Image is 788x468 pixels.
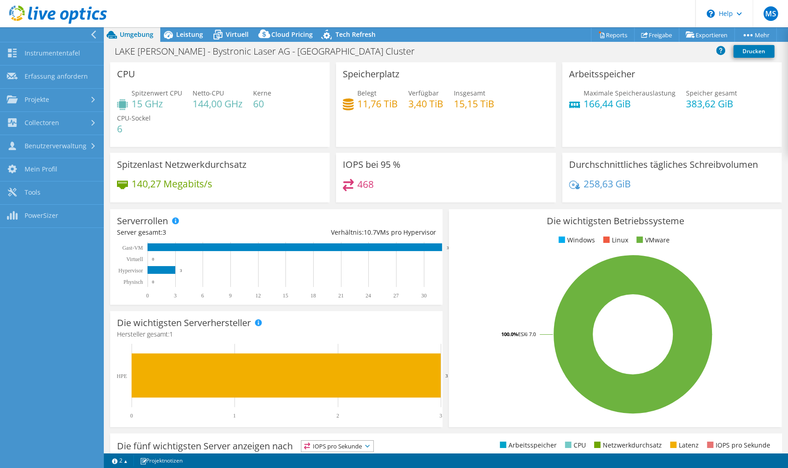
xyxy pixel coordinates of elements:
h3: Arbeitsspeicher [569,69,635,79]
text: Gast-VM [122,245,143,251]
a: Drucken [733,45,774,58]
a: 2 [106,455,134,466]
h4: 15,15 TiB [454,99,494,109]
text: Virtuell [126,256,143,262]
h3: Durchschnittliches tägliches Schreibvolumen [569,160,758,170]
h3: Die wichtigsten Serverhersteller [117,318,251,328]
span: Maximale Speicherauslastung [584,89,676,97]
tspan: 100.0% [501,331,518,337]
span: Kerne [253,89,271,97]
h3: IOPS bei 95 % [343,160,401,170]
li: VMware [634,235,670,245]
text: 24 [366,292,371,299]
a: Freigabe [634,28,679,42]
span: Virtuell [226,30,249,39]
a: Mehr [734,28,777,42]
h4: 144,00 GHz [193,99,243,109]
h4: Hersteller gesamt: [117,329,436,339]
h3: Speicherplatz [343,69,399,79]
h4: 15 GHz [132,99,182,109]
div: Server gesamt: [117,227,276,237]
h4: 468 [357,179,374,189]
svg: \n [707,10,715,18]
h4: 3,40 TiB [408,99,443,109]
text: 27 [393,292,399,299]
div: Verhältnis: VMs pro Hypervisor [276,227,436,237]
a: Projektnotizen [133,455,189,466]
a: Exportieren [679,28,735,42]
h3: Serverrollen [117,216,168,226]
text: 18 [310,292,316,299]
h4: 166,44 GiB [584,99,676,109]
h4: 60 [253,99,271,109]
li: Netzwerkdurchsatz [592,440,662,450]
span: 10.7 [363,228,376,237]
text: 3 [180,268,182,273]
text: 12 [255,292,261,299]
span: Umgebung [120,30,153,39]
li: Arbeitsspeicher [498,440,557,450]
li: Linux [601,235,628,245]
span: CPU-Sockel [117,114,151,122]
text: 2 [336,413,339,419]
span: Tech Refresh [336,30,376,39]
h4: 140,27 Megabits/s [132,179,212,189]
a: Reports [591,28,635,42]
text: 0 [130,413,133,419]
h3: Die wichtigsten Betriebssysteme [456,216,774,226]
h3: CPU [117,69,135,79]
text: 0 [152,257,154,262]
li: Latenz [668,440,699,450]
span: Cloud Pricing [271,30,313,39]
h4: 6 [117,124,151,134]
span: Belegt [357,89,376,97]
text: HPE [117,373,127,379]
text: Physisch [123,279,143,285]
text: 3 [439,413,442,419]
span: Insgesamt [454,89,485,97]
text: 0 [146,292,149,299]
text: 0 [152,280,154,284]
span: MS [763,6,778,21]
tspan: ESXi 7.0 [518,331,536,337]
text: 3 [174,292,177,299]
li: Windows [556,235,595,245]
text: 15 [283,292,288,299]
text: Hypervisor [118,267,143,274]
h3: Spitzenlast Netzwerkdurchsatz [117,160,246,170]
text: 3 [445,373,448,378]
h4: 11,76 TiB [357,99,398,109]
span: Spitzenwert CPU [132,89,182,97]
span: IOPS pro Sekunde [301,441,373,452]
text: 9 [229,292,232,299]
span: Verfügbar [408,89,439,97]
span: 3 [163,228,166,237]
h4: 383,62 GiB [686,99,737,109]
li: CPU [563,440,586,450]
span: Leistung [176,30,203,39]
span: 1 [169,330,173,338]
span: Speicher gesamt [686,89,737,97]
span: Netto-CPU [193,89,224,97]
text: 6 [201,292,204,299]
h1: LAKE [PERSON_NAME] - Bystronic Laser AG - [GEOGRAPHIC_DATA] Cluster [111,46,429,56]
li: IOPS pro Sekunde [705,440,770,450]
h4: 258,63 GiB [584,179,631,189]
text: 21 [338,292,344,299]
text: 30 [421,292,427,299]
text: 1 [233,413,236,419]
